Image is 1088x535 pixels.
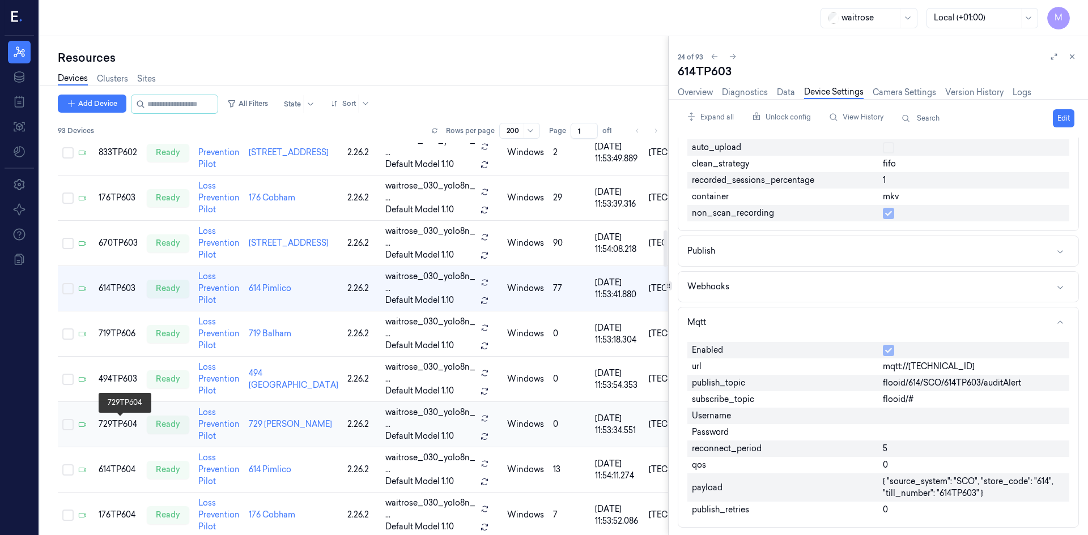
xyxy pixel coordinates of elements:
button: Edit [1053,109,1074,127]
div: ready [147,325,189,343]
p: windows [507,147,544,159]
div: ready [147,234,189,252]
a: Loss Prevention Pilot [198,452,240,486]
a: 614 Pimlico [249,283,291,293]
div: 77 [553,283,586,294]
div: 729TP604 [99,418,138,430]
div: 0 [553,418,586,430]
span: waitrose_030_yolo8n_ ... [385,135,476,159]
div: 2.26.2 [347,464,376,476]
a: 176 Cobham [249,510,295,520]
div: ready [147,280,189,298]
div: 614TP604 [99,464,138,476]
span: publish_retries [692,504,749,516]
div: [DATE] 11:53:54.353 [595,367,640,391]
div: [DATE] 11:53:34.551 [595,413,640,436]
div: ready [147,506,189,524]
div: Resources [58,50,668,66]
button: M [1047,7,1070,29]
div: 2.26.2 [347,509,376,521]
button: Select row [62,464,74,476]
div: 90 [553,237,586,249]
div: 176TP603 [99,192,138,204]
div: [DATE] 11:53:52.086 [595,503,640,527]
a: Loss Prevention Pilot [198,362,240,396]
div: 2.26.2 [347,328,376,340]
a: Devices [58,72,88,85]
span: reconnect_period [692,443,762,455]
button: Select row [62,510,74,521]
div: Publish [687,245,715,257]
button: Select row [62,283,74,294]
div: 614TP603 [99,283,138,294]
span: Password [692,426,729,438]
a: Sites [137,73,156,85]
div: [TECHNICAL_ID] [649,147,715,159]
a: Device Settings [804,86,864,99]
button: Unlock config [747,108,815,126]
button: Select row [62,192,74,204]
div: Mqtt [687,316,706,328]
span: fifo [883,158,896,170]
div: 614TP603 [678,63,1079,79]
a: Clusters [97,73,128,85]
p: windows [507,418,544,430]
span: waitrose_030_yolo8n_ ... [385,316,476,340]
span: Default Model 1.10 [385,204,454,216]
span: mqtt://[TECHNICAL_ID] [883,361,975,373]
span: Default Model 1.10 [385,430,454,442]
span: { "source_system": "SCO", "store_code": "614", "till_number": "614TP603" } [883,476,1065,499]
span: Default Model 1.10 [385,249,454,261]
span: Default Model 1.10 [385,159,454,170]
span: flooid/# [883,393,913,405]
div: [TECHNICAL_ID] [649,192,715,204]
div: ready [147,416,189,434]
span: waitrose_030_yolo8n_ ... [385,225,476,249]
span: 5 [883,443,887,455]
a: Diagnostics [722,87,768,99]
div: [DATE] 11:53:49.889 [595,141,640,165]
span: waitrose_030_yolo8n_ ... [385,180,476,204]
div: 2.26.2 [347,147,376,159]
p: windows [507,237,544,249]
a: Data [777,87,795,99]
div: Expand all [682,106,738,128]
span: 1 [883,174,886,186]
div: ready [147,189,189,207]
span: 24 of 93 [678,52,703,62]
p: windows [507,373,544,385]
button: Add Device [58,95,126,113]
p: windows [507,509,544,521]
button: Select row [62,374,74,385]
div: ready [147,144,189,162]
p: windows [507,328,544,340]
button: Select row [62,147,74,159]
div: [DATE] 11:53:18.304 [595,322,640,346]
div: Unlock config [747,106,815,128]
span: Default Model 1.10 [385,294,454,306]
a: 494 [GEOGRAPHIC_DATA] [249,368,338,390]
span: auto_upload [692,142,741,153]
div: [DATE] 11:54:11.274 [595,458,640,482]
div: ready [147,461,189,479]
a: Loss Prevention Pilot [198,316,240,350]
div: 494TP603 [99,373,138,385]
a: Version History [945,87,1004,99]
div: Mqtt [678,337,1078,527]
div: [TECHNICAL_ID] [649,464,715,476]
p: windows [507,192,544,204]
span: waitrose_030_yolo8n_ ... [385,452,476,476]
button: Select row [62,328,74,340]
a: Logs [1013,87,1031,99]
a: 729 [PERSON_NAME] [249,419,332,429]
span: non_scan_recording [692,207,774,219]
a: 614 Pimlico [249,464,291,474]
a: Loss Prevention Pilot [198,181,240,215]
div: ready [147,370,189,388]
a: [STREET_ADDRESS] [249,147,329,157]
div: 176TP604 [99,509,138,521]
button: Webhooks [678,272,1078,302]
span: container [692,191,729,203]
span: payload [692,482,722,494]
